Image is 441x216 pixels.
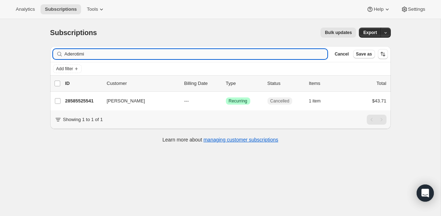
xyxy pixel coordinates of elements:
div: Open Intercom Messenger [417,184,434,202]
button: [PERSON_NAME] [103,95,174,107]
span: [PERSON_NAME] [107,97,145,105]
span: Export [363,30,377,35]
div: IDCustomerBilling DateTypeStatusItemsTotal [65,80,387,87]
p: Total [376,80,386,87]
button: Settings [397,4,430,14]
span: Analytics [16,6,35,12]
input: Filter subscribers [65,49,328,59]
button: Sort the results [378,49,388,59]
span: Subscriptions [45,6,77,12]
div: Items [309,80,345,87]
span: $43.71 [372,98,387,104]
div: Type [226,80,262,87]
button: Cancel [332,50,351,58]
span: Help [374,6,383,12]
button: Export [359,28,381,38]
button: 1 item [309,96,329,106]
button: Help [362,4,395,14]
div: 28585525541[PERSON_NAME]---SuccessRecurringCancelled1 item$43.71 [65,96,387,106]
p: Learn more about [162,136,278,143]
span: Cancel [335,51,348,57]
span: Cancelled [270,98,289,104]
span: --- [184,98,189,104]
p: Status [267,80,303,87]
span: Subscriptions [50,29,97,37]
p: ID [65,80,101,87]
button: Add filter [53,64,82,73]
span: 1 item [309,98,321,104]
p: 28585525541 [65,97,101,105]
button: Tools [82,4,109,14]
button: Subscriptions [41,4,81,14]
a: managing customer subscriptions [203,137,278,143]
button: Bulk updates [321,28,356,38]
button: Analytics [11,4,39,14]
span: Save as [356,51,372,57]
p: Showing 1 to 1 of 1 [63,116,103,123]
p: Customer [107,80,179,87]
span: Settings [408,6,425,12]
button: Save as [353,50,375,58]
p: Billing Date [184,80,220,87]
span: Add filter [56,66,73,72]
span: Recurring [229,98,247,104]
span: Bulk updates [325,30,352,35]
span: Tools [87,6,98,12]
nav: Pagination [367,115,387,125]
